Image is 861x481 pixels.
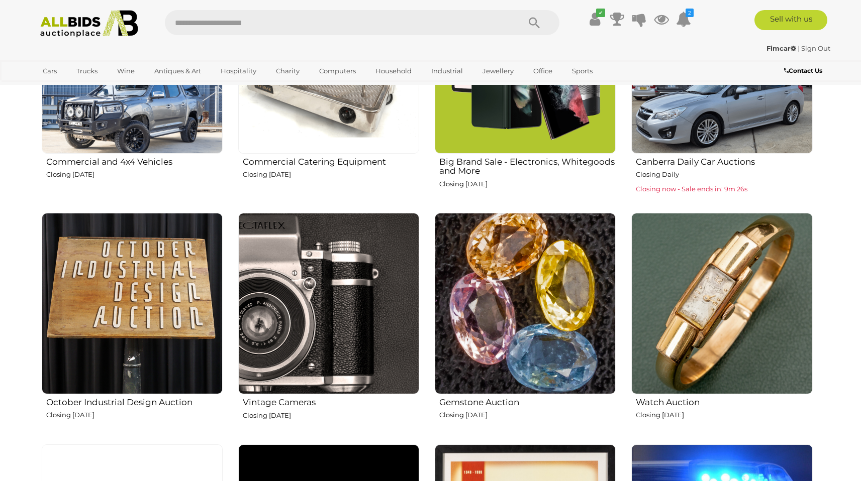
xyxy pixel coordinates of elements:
[798,44,800,52] span: |
[767,44,798,52] a: Fimcar
[636,155,812,167] h2: Canberra Daily Car Auctions
[243,410,419,421] p: Closing [DATE]
[439,178,616,190] p: Closing [DATE]
[636,169,812,180] p: Closing Daily
[35,10,144,38] img: Allbids.com.au
[784,65,825,76] a: Contact Us
[238,213,419,394] img: Vintage Cameras
[636,409,812,421] p: Closing [DATE]
[527,63,559,79] a: Office
[425,63,469,79] a: Industrial
[439,395,616,407] h2: Gemstone Auction
[801,44,830,52] a: Sign Out
[238,212,419,436] a: Vintage Cameras Closing [DATE]
[439,409,616,421] p: Closing [DATE]
[631,212,812,436] a: Watch Auction Closing [DATE]
[476,63,520,79] a: Jewellery
[148,63,208,79] a: Antiques & Art
[369,63,418,79] a: Household
[46,169,223,180] p: Closing [DATE]
[243,155,419,167] h2: Commercial Catering Equipment
[686,9,694,17] i: 2
[70,63,104,79] a: Trucks
[636,395,812,407] h2: Watch Auction
[434,212,616,436] a: Gemstone Auction Closing [DATE]
[631,213,812,394] img: Watch Auction
[243,395,419,407] h2: Vintage Cameras
[313,63,362,79] a: Computers
[754,10,827,30] a: Sell with us
[435,213,616,394] img: Gemstone Auction
[588,10,603,28] a: ✔
[767,44,796,52] strong: Fimcar
[596,9,605,17] i: ✔
[636,185,747,193] span: Closing now - Sale ends in: 9m 26s
[41,212,223,436] a: October Industrial Design Auction Closing [DATE]
[509,10,559,35] button: Search
[46,409,223,421] p: Closing [DATE]
[565,63,599,79] a: Sports
[439,155,616,176] h2: Big Brand Sale - Electronics, Whitegoods and More
[111,63,141,79] a: Wine
[46,155,223,167] h2: Commercial and 4x4 Vehicles
[214,63,263,79] a: Hospitality
[36,63,63,79] a: Cars
[46,395,223,407] h2: October Industrial Design Auction
[676,10,691,28] a: 2
[784,67,822,74] b: Contact Us
[42,213,223,394] img: October Industrial Design Auction
[243,169,419,180] p: Closing [DATE]
[269,63,306,79] a: Charity
[36,79,121,96] a: [GEOGRAPHIC_DATA]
